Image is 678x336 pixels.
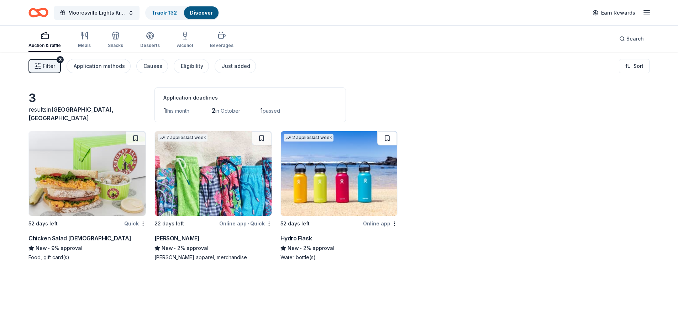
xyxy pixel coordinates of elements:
button: Alcohol [177,28,193,52]
span: in October [215,108,240,114]
div: Alcohol [177,43,193,48]
span: • [174,245,176,251]
span: • [248,221,249,226]
span: • [48,245,50,251]
div: Hydro Flask [280,234,312,242]
button: Filter3 [28,59,61,73]
div: [PERSON_NAME] [154,234,200,242]
button: Causes [136,59,168,73]
div: Auction & raffle [28,43,61,48]
a: Image for Chicken Salad Chick52 days leftQuickChicken Salad [DEMOGRAPHIC_DATA]New•9% approvalFood... [28,131,146,261]
div: 52 days left [28,219,58,228]
div: Eligibility [181,62,203,70]
span: [GEOGRAPHIC_DATA], [GEOGRAPHIC_DATA] [28,106,114,122]
div: 52 days left [280,219,310,228]
a: Track· 132 [152,10,177,16]
a: Image for Vineyard Vines7 applieslast week22 days leftOnline app•Quick[PERSON_NAME]New•2% approva... [154,131,272,261]
div: Application methods [74,62,125,70]
button: Just added [215,59,256,73]
div: 3 [28,91,146,105]
span: • [300,245,302,251]
span: 1 [163,107,166,114]
span: in [28,106,114,122]
button: Beverages [210,28,233,52]
button: Track· 132Discover [145,6,219,20]
div: Desserts [140,43,160,48]
button: Eligibility [174,59,209,73]
span: Filter [43,62,55,70]
div: 7 applies last week [158,134,207,142]
img: Image for Vineyard Vines [155,131,272,216]
div: 22 days left [154,219,184,228]
button: Application methods [67,59,131,73]
div: Food, gift card(s) [28,254,146,261]
div: 2% approval [154,244,272,252]
a: Image for Hydro Flask2 applieslast week52 days leftOnline appHydro FlaskNew•2% approvalWater bott... [280,131,398,261]
div: [PERSON_NAME] apparel, merchandise [154,254,272,261]
div: Application deadlines [163,94,337,102]
div: Online app Quick [219,219,272,228]
span: Search [626,34,644,43]
button: Sort [619,59,650,73]
span: 2 [212,107,215,114]
div: 2 applies last week [284,134,333,142]
div: 2% approval [280,244,398,252]
div: results [28,105,146,122]
div: Just added [222,62,250,70]
button: Auction & raffle [28,28,61,52]
img: Image for Hydro Flask [281,131,398,216]
div: Online app [363,219,398,228]
div: Water bottle(s) [280,254,398,261]
button: Meals [78,28,91,52]
div: Snacks [108,43,123,48]
a: Earn Rewards [588,6,640,19]
button: Snacks [108,28,123,52]
div: Causes [143,62,162,70]
span: Mooresville Lights Kickoff Fundraiser [68,9,125,17]
div: Chicken Salad [DEMOGRAPHIC_DATA] [28,234,131,242]
a: Home [28,4,48,21]
span: 1 [260,107,263,114]
span: this month [166,108,189,114]
div: 9% approval [28,244,146,252]
span: New [288,244,299,252]
button: Mooresville Lights Kickoff Fundraiser [54,6,140,20]
span: passed [263,108,280,114]
span: New [162,244,173,252]
button: Desserts [140,28,160,52]
span: Sort [634,62,643,70]
img: Image for Chicken Salad Chick [29,131,146,216]
a: Discover [190,10,213,16]
div: 3 [57,56,64,63]
span: New [36,244,47,252]
div: Meals [78,43,91,48]
div: Quick [124,219,146,228]
button: Search [614,32,650,46]
div: Beverages [210,43,233,48]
